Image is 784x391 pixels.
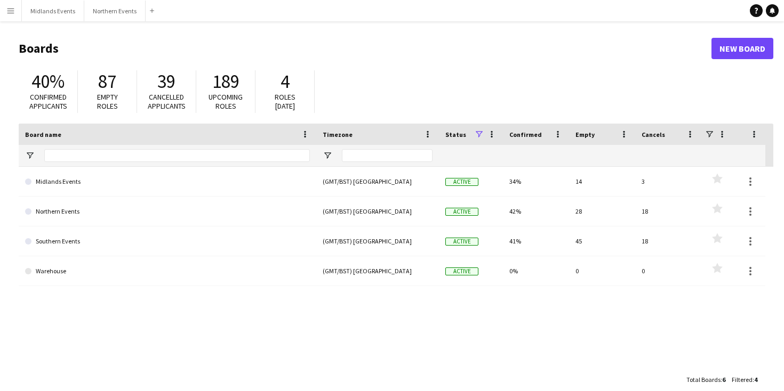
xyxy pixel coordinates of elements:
button: Northern Events [84,1,146,21]
div: (GMT/BST) [GEOGRAPHIC_DATA] [316,167,439,196]
span: Total Boards [686,376,721,384]
span: 40% [31,70,65,93]
button: Midlands Events [22,1,84,21]
span: Upcoming roles [209,92,243,111]
span: Confirmed [509,131,542,139]
span: Roles [DATE] [275,92,295,111]
a: Northern Events [25,197,310,226]
span: Active [445,267,478,275]
span: Active [445,238,478,246]
div: 0 [635,256,701,286]
div: 18 [635,197,701,226]
button: Open Filter Menu [25,151,35,160]
h1: Boards [19,40,711,56]
input: Timezone Filter Input [342,149,433,162]
span: Active [445,208,478,216]
span: 189 [212,70,239,93]
span: 4 [754,376,757,384]
a: Southern Events [25,226,310,256]
span: Board name [25,131,61,139]
span: 4 [281,70,290,93]
div: 34% [503,167,569,196]
span: 87 [98,70,116,93]
div: : [686,369,725,390]
div: (GMT/BST) [GEOGRAPHIC_DATA] [316,197,439,226]
div: 42% [503,197,569,226]
span: Cancelled applicants [148,92,186,111]
span: 6 [722,376,725,384]
div: 45 [569,226,635,256]
div: 0 [569,256,635,286]
span: Empty [575,131,595,139]
div: 14 [569,167,635,196]
a: New Board [711,38,773,59]
div: 41% [503,226,569,256]
span: Timezone [323,131,353,139]
a: Warehouse [25,256,310,286]
div: 28 [569,197,635,226]
span: Cancels [642,131,665,139]
span: 39 [157,70,175,93]
span: Filtered [732,376,753,384]
span: Status [445,131,466,139]
input: Board name Filter Input [44,149,310,162]
div: : [732,369,757,390]
span: Active [445,178,478,186]
a: Midlands Events [25,167,310,197]
span: Empty roles [97,92,118,111]
div: (GMT/BST) [GEOGRAPHIC_DATA] [316,226,439,256]
div: 0% [503,256,569,286]
div: 18 [635,226,701,256]
div: 3 [635,167,701,196]
button: Open Filter Menu [323,151,332,160]
div: (GMT/BST) [GEOGRAPHIC_DATA] [316,256,439,286]
span: Confirmed applicants [29,92,67,111]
